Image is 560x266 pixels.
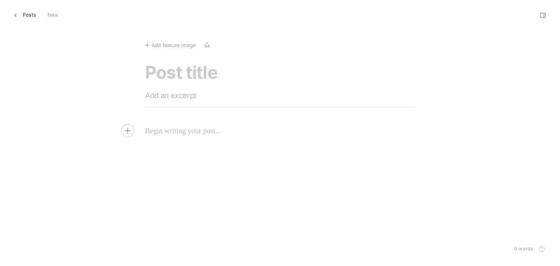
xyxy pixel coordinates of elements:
button: Add feature image [145,41,196,49]
a: Posts [9,9,40,21]
span: Add feature image [152,41,196,49]
div: New [48,9,59,21]
div: 0 words [509,245,534,253]
span: Posts [23,9,36,21]
button: Add a card [121,124,134,137]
